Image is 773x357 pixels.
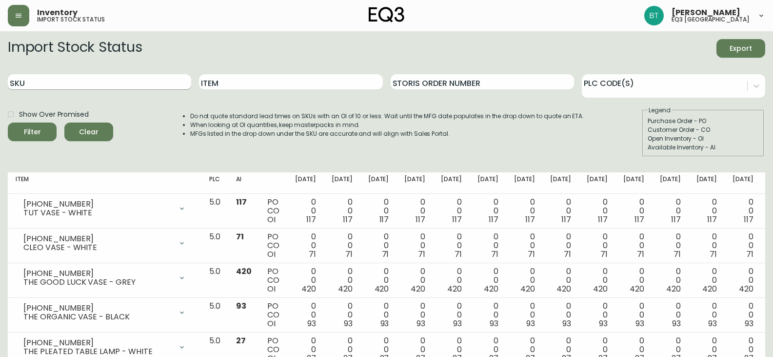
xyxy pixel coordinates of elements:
[267,318,276,329] span: OI
[733,267,753,294] div: 0 0
[672,9,740,17] span: [PERSON_NAME]
[520,283,535,294] span: 420
[702,283,717,294] span: 420
[201,229,228,263] td: 5.0
[72,126,105,138] span: Clear
[411,283,425,294] span: 420
[470,172,506,194] th: [DATE]
[587,267,608,294] div: 0 0
[332,302,353,328] div: 0 0
[556,283,571,294] span: 420
[382,249,389,260] span: 71
[635,318,644,329] span: 93
[637,249,644,260] span: 71
[562,318,571,329] span: 93
[477,267,498,294] div: 0 0
[455,249,462,260] span: 71
[550,267,571,294] div: 0 0
[644,6,664,25] img: e958fd014cdad505c98c8d90babe8449
[745,318,753,329] span: 93
[418,249,425,260] span: 71
[368,267,389,294] div: 0 0
[648,117,759,126] div: Purchase Order - PO
[332,232,353,259] div: 0 0
[634,214,644,225] span: 117
[267,283,276,294] span: OI
[64,123,113,141] button: Clear
[526,318,535,329] span: 93
[228,172,259,194] th: AI
[598,214,608,225] span: 117
[441,232,462,259] div: 0 0
[267,249,276,260] span: OI
[267,267,279,294] div: PO CO
[23,338,172,347] div: [PHONE_NUMBER]
[477,198,498,224] div: 0 0
[23,209,172,217] div: TUT VASE - WHITE
[201,172,228,194] th: PLC
[490,318,498,329] span: 93
[593,283,608,294] span: 420
[267,302,279,328] div: PO CO
[579,172,615,194] th: [DATE]
[660,232,681,259] div: 0 0
[23,269,172,278] div: [PHONE_NUMBER]
[16,198,194,219] div: [PHONE_NUMBER]TUT VASE - WHITE
[660,198,681,224] div: 0 0
[16,232,194,254] div: [PHONE_NUMBER]CLEO VASE - WHITE
[716,39,765,58] button: Export
[306,214,316,225] span: 117
[338,283,353,294] span: 420
[23,278,172,287] div: THE GOOD LUCK VASE - GREY
[8,123,57,141] button: Filter
[672,318,681,329] span: 93
[301,283,316,294] span: 420
[648,134,759,143] div: Open Inventory - OI
[623,302,644,328] div: 0 0
[600,249,608,260] span: 71
[696,232,717,259] div: 0 0
[666,283,681,294] span: 420
[8,172,201,194] th: Item
[360,172,397,194] th: [DATE]
[19,109,89,120] span: Show Over Promised
[733,232,753,259] div: 0 0
[404,302,425,328] div: 0 0
[652,172,689,194] th: [DATE]
[236,196,247,208] span: 117
[708,318,717,329] span: 93
[236,335,246,346] span: 27
[267,214,276,225] span: OI
[396,172,433,194] th: [DATE]
[16,302,194,323] div: [PHONE_NUMBER]THE ORGANIC VASE - BLACK
[660,302,681,328] div: 0 0
[689,172,725,194] th: [DATE]
[23,347,172,356] div: THE PLEATED TABLE LAMP - WHITE
[447,283,462,294] span: 420
[724,42,757,55] span: Export
[587,198,608,224] div: 0 0
[295,267,316,294] div: 0 0
[379,214,389,225] span: 117
[696,198,717,224] div: 0 0
[671,214,681,225] span: 117
[525,214,535,225] span: 117
[295,232,316,259] div: 0 0
[725,172,761,194] th: [DATE]
[744,214,753,225] span: 117
[307,318,316,329] span: 93
[648,126,759,134] div: Customer Order - CO
[441,198,462,224] div: 0 0
[295,302,316,328] div: 0 0
[309,249,316,260] span: 71
[201,263,228,298] td: 5.0
[295,198,316,224] div: 0 0
[707,214,717,225] span: 117
[416,214,425,225] span: 117
[368,198,389,224] div: 0 0
[201,194,228,229] td: 5.0
[404,232,425,259] div: 0 0
[190,129,584,138] li: MFGs listed in the drop down under the SKU are accurate and will align with Sales Portal.
[236,300,246,312] span: 93
[550,232,571,259] div: 0 0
